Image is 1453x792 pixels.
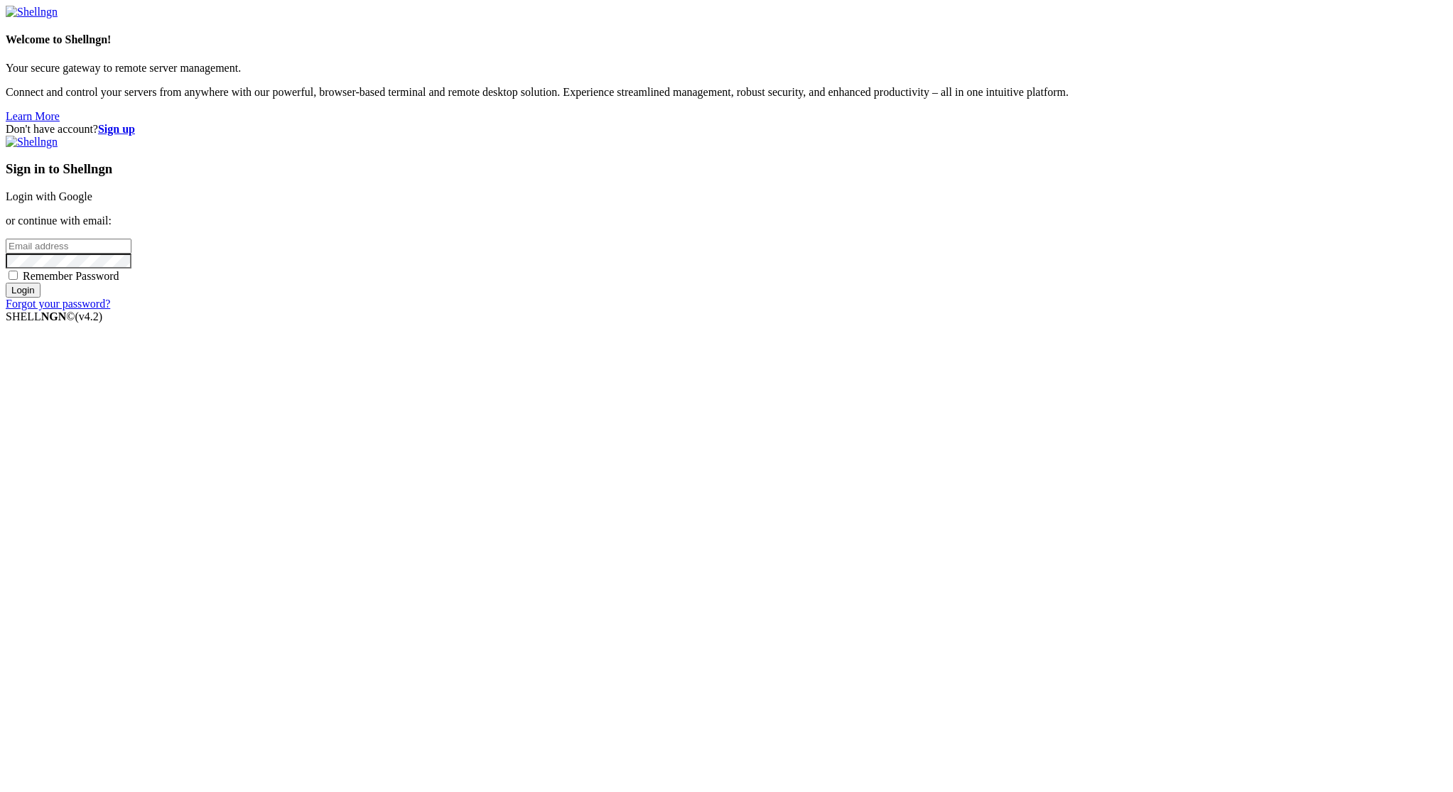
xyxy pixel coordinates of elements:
div: Don't have account? [6,123,1447,136]
a: Sign up [98,123,135,135]
h3: Sign in to Shellngn [6,161,1447,177]
img: Shellngn [6,136,58,148]
span: Remember Password [23,270,119,282]
a: Forgot your password? [6,298,110,310]
a: Login with Google [6,190,92,202]
p: Connect and control your servers from anywhere with our powerful, browser-based terminal and remo... [6,86,1447,99]
h4: Welcome to Shellngn! [6,33,1447,46]
a: Learn More [6,110,60,122]
img: Shellngn [6,6,58,18]
input: Login [6,283,40,298]
p: or continue with email: [6,215,1447,227]
b: NGN [41,310,67,322]
input: Email address [6,239,131,254]
span: SHELL © [6,310,102,322]
p: Your secure gateway to remote server management. [6,62,1447,75]
span: 4.2.0 [75,310,103,322]
input: Remember Password [9,271,18,280]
